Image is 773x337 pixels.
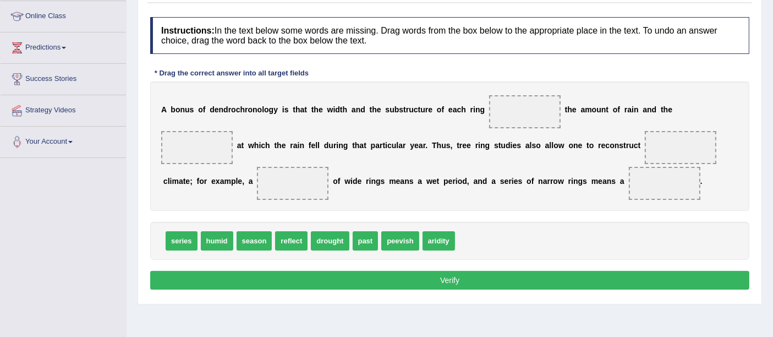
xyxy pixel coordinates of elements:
b: a [375,141,380,150]
b: , [242,177,244,186]
b: t [352,141,355,150]
b: n [475,105,480,114]
b: r [403,141,405,150]
b: u [390,105,394,114]
b: a [352,105,356,114]
b: o [569,141,574,150]
a: Your Account [1,127,126,154]
b: o [264,105,269,114]
b: e [377,105,381,114]
b: a [627,105,632,114]
b: r [470,105,473,114]
b: x [216,177,220,186]
b: t [586,141,589,150]
b: w [558,177,564,186]
b: o [176,105,180,114]
b: w [344,177,350,186]
b: t [638,141,641,150]
b: a [643,105,647,114]
b: r [423,141,426,150]
b: g [578,177,583,186]
b: t [403,105,406,114]
b: i [473,105,475,114]
b: u [596,105,601,114]
b: o [333,177,338,186]
b: g [485,141,490,150]
b: w [558,141,564,150]
b: a [419,141,423,150]
b: n [573,141,578,150]
b: n [615,141,620,150]
b: n [219,105,224,114]
a: Strategy Videos [1,95,126,123]
b: u [629,141,634,150]
b: a [525,141,530,150]
b: t [183,177,186,186]
b: a [293,141,298,150]
b: o [248,105,253,114]
span: Drop target [645,131,716,164]
span: drought [311,231,349,251]
b: s [409,177,414,186]
b: m [591,177,598,186]
b: e [448,105,453,114]
b: n [299,141,304,150]
b: e [319,105,323,114]
b: , [467,177,469,186]
b: s [284,105,289,114]
b: h [277,141,282,150]
b: e [238,177,242,186]
b: l [551,141,553,150]
span: past [353,231,379,251]
b: o [592,105,597,114]
b: i [512,177,514,186]
b: s [190,105,194,114]
b: n [601,105,606,114]
b: r [380,141,382,150]
b: r [568,177,571,186]
b: l [168,177,170,186]
b: d [652,105,657,114]
b: c [163,177,168,186]
span: humid [201,231,233,251]
b: i [478,141,480,150]
b: i [511,141,513,150]
b: r [406,105,409,114]
b: p [371,141,376,150]
span: aridity [423,231,455,251]
b: a [398,141,403,150]
b: h [567,105,572,114]
b: p [443,177,448,186]
b: o [257,105,262,114]
b: c [634,141,638,150]
b: t [293,105,295,114]
b: i [350,177,353,186]
b: ; [190,177,193,186]
b: u [185,105,190,114]
span: Drop target [257,167,328,200]
b: e [467,141,471,150]
b: r [598,141,601,150]
b: r [547,177,550,186]
b: r [459,141,462,150]
b: y [273,105,278,114]
b: o [589,141,594,150]
b: n [573,177,578,186]
b: l [317,141,320,150]
b: t [661,105,664,114]
b: h [355,141,360,150]
b: u [501,141,506,150]
b: l [396,141,398,150]
a: Success Stories [1,64,126,91]
b: i [333,105,335,114]
b: c [261,141,265,150]
b: e [428,105,432,114]
b: g [480,105,485,114]
b: n [356,105,361,114]
b: f [338,177,341,186]
b: e [513,141,517,150]
b: s [446,141,451,150]
b: h [343,105,348,114]
b: A [161,105,167,114]
b: e [601,141,606,150]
